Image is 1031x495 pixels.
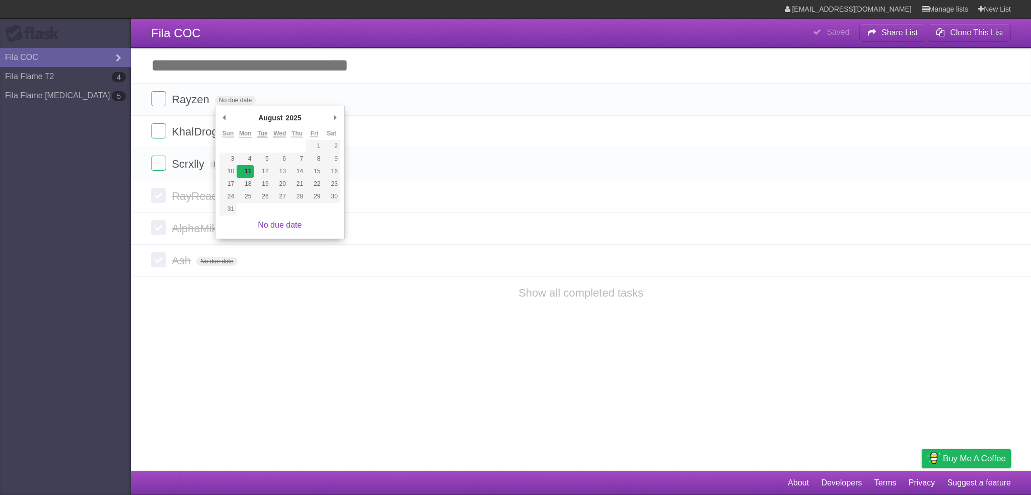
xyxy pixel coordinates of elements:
button: 14 [288,165,306,178]
label: Done [151,220,166,235]
button: 16 [323,165,340,178]
button: 9 [323,153,340,165]
label: Star task [949,91,969,108]
button: 12 [254,165,271,178]
b: Clone This List [950,28,1003,37]
label: Star task [949,123,969,140]
abbr: Wednesday [273,130,286,137]
button: 21 [288,178,306,190]
button: Previous Month [219,110,230,125]
span: No due date [196,257,237,266]
button: 11 [237,165,254,178]
span: Ash [172,254,193,267]
a: Show all completed tasks [519,287,643,299]
span: RayReade [172,190,227,202]
button: 10 [219,165,237,178]
button: 15 [306,165,323,178]
button: 3 [219,153,237,165]
button: Next Month [330,110,340,125]
span: No due date [210,160,251,169]
label: Done [151,91,166,106]
button: 23 [323,178,340,190]
div: 2025 [284,110,303,125]
button: 25 [237,190,254,203]
b: 4 [112,72,126,82]
button: 27 [271,190,288,203]
div: Flask [5,25,65,43]
button: 2 [323,140,340,153]
b: 5 [112,91,126,101]
button: 7 [288,153,306,165]
b: Share List [881,28,918,37]
span: Buy me a coffee [943,450,1006,467]
button: 17 [219,178,237,190]
label: Done [151,188,166,203]
abbr: Thursday [291,130,303,137]
span: No due date [215,96,256,105]
abbr: Sunday [223,130,234,137]
a: Suggest a feature [947,473,1011,492]
a: No due date [258,221,302,229]
button: 4 [237,153,254,165]
label: Done [151,252,166,267]
a: Developers [821,473,862,492]
abbr: Saturday [327,130,336,137]
button: 24 [219,190,237,203]
button: 6 [271,153,288,165]
button: 8 [306,153,323,165]
b: Saved [827,28,849,36]
button: 31 [219,203,237,216]
label: Star task [949,156,969,172]
label: Done [151,156,166,171]
abbr: Friday [311,130,318,137]
a: Terms [874,473,897,492]
span: Scrxlly [172,158,207,170]
span: Rayzen [172,93,212,106]
button: 1 [306,140,323,153]
button: 29 [306,190,323,203]
button: 30 [323,190,340,203]
button: 22 [306,178,323,190]
label: Done [151,123,166,138]
button: 13 [271,165,288,178]
abbr: Monday [239,130,252,137]
button: 5 [254,153,271,165]
button: 28 [288,190,306,203]
div: August [257,110,284,125]
button: Share List [859,24,926,42]
button: 19 [254,178,271,190]
button: 20 [271,178,288,190]
span: Fila COC [151,26,201,40]
button: Clone This List [928,24,1011,42]
abbr: Tuesday [257,130,267,137]
span: AlphaMike [172,222,226,235]
a: Buy me a coffee [922,449,1011,468]
a: About [788,473,809,492]
button: 26 [254,190,271,203]
a: Privacy [909,473,935,492]
img: Buy me a coffee [927,450,940,467]
button: 18 [237,178,254,190]
span: KhalDrogo [172,125,227,138]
